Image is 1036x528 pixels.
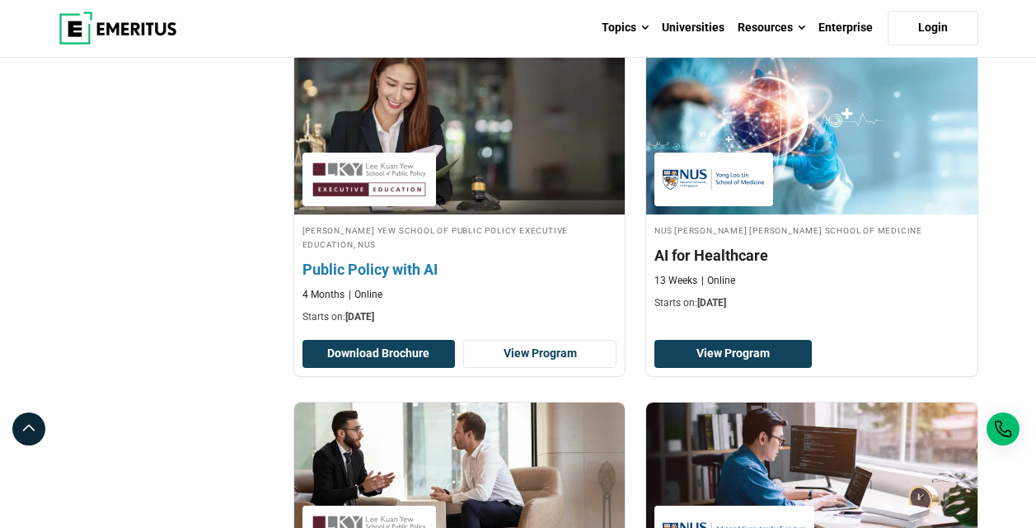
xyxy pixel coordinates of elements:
img: NUS Yong Loo Lin School of Medicine [663,161,765,198]
p: 13 Weeks [654,274,697,288]
a: Login [888,11,978,45]
p: 4 Months [302,288,345,302]
img: Lee Kuan Yew School of Public Policy Executive Education, NUS [311,161,428,198]
img: AI for Healthcare | Online Healthcare Course [646,49,977,214]
span: [DATE] [697,297,726,309]
h4: NUS [PERSON_NAME] [PERSON_NAME] School of Medicine [654,223,969,237]
p: Starts on: [302,310,617,324]
p: Online [349,288,382,302]
img: Public Policy with AI | Online Strategy and Innovation Course [277,41,641,223]
a: View Program [463,340,616,368]
h4: AI for Healthcare [654,245,969,266]
p: Online [701,274,735,288]
h4: [PERSON_NAME] Yew School of Public Policy Executive Education, NUS [302,223,617,251]
a: Healthcare Course by NUS Yong Loo Lin School of Medicine - September 30, 2025 NUS Yong Loo Lin Sc... [646,49,977,318]
a: Strategy and Innovation Course by Lee Kuan Yew School of Public Policy Executive Education, NUS -... [294,49,626,332]
a: View Program [654,340,812,368]
span: [DATE] [345,311,374,323]
button: Download Brochure [302,340,456,368]
h4: Public Policy with AI [302,259,617,280]
p: Starts on: [654,296,969,310]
